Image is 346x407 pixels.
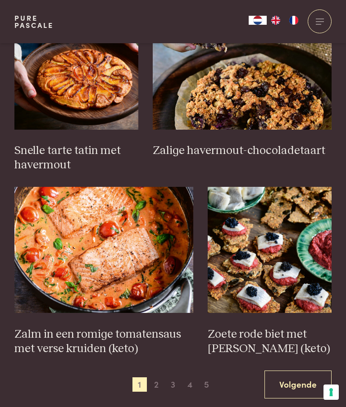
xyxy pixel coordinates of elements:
[208,327,332,356] h3: Zoete rode biet met [PERSON_NAME] (keto)
[285,16,303,25] a: FR
[14,187,194,313] img: Zalm in een romige tomatensaus met verse kruiden (keto)
[14,4,138,173] a: Snelle tarte tatin met havermout Snelle tarte tatin met havermout
[14,14,54,29] a: PurePascale
[14,144,138,172] h3: Snelle tarte tatin met havermout
[153,4,332,130] img: Zalige havermout-chocoladetaart
[153,144,332,158] h3: Zalige havermout-chocoladetaart
[182,377,197,392] span: 4
[132,377,147,392] span: 1
[166,377,180,392] span: 3
[14,327,194,356] h3: Zalm in een romige tomatensaus met verse kruiden (keto)
[264,371,332,399] a: Volgende
[208,187,332,313] img: Zoete rode biet met zure haring (keto)
[249,16,303,25] aside: Language selected: Nederlands
[267,16,303,25] ul: Language list
[208,187,332,356] a: Zoete rode biet met zure haring (keto) Zoete rode biet met [PERSON_NAME] (keto)
[267,16,285,25] a: EN
[323,384,339,400] button: Uw voorkeuren voor toestemming voor trackingtechnologieën
[249,16,267,25] a: NL
[14,187,194,356] a: Zalm in een romige tomatensaus met verse kruiden (keto) Zalm in een romige tomatensaus met verse ...
[199,377,214,392] span: 5
[149,377,164,392] span: 2
[153,4,332,158] a: Zalige havermout-chocoladetaart Zalige havermout-chocoladetaart
[14,4,138,130] img: Snelle tarte tatin met havermout
[249,16,267,25] div: Language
